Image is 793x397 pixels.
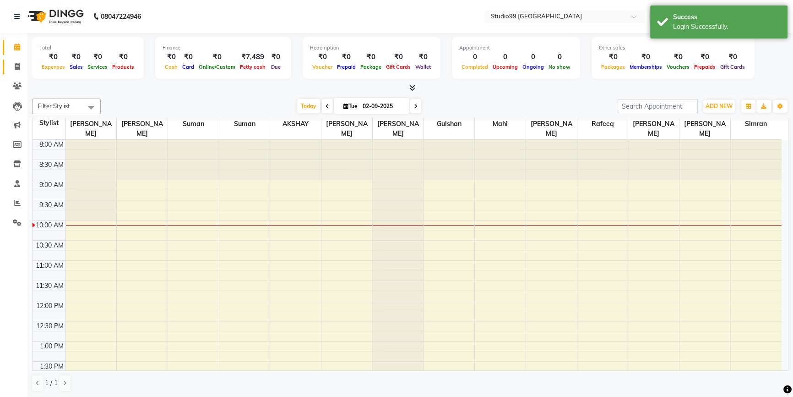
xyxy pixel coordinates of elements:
[238,64,268,70] span: Petty cash
[413,64,433,70] span: Wallet
[673,12,781,22] div: Success
[66,118,117,139] span: [PERSON_NAME]
[310,44,433,52] div: Redemption
[384,52,413,62] div: ₹0
[490,52,520,62] div: 0
[196,52,238,62] div: ₹0
[321,118,372,139] span: [PERSON_NAME]
[39,64,67,70] span: Expenses
[673,22,781,32] div: Login Successfully.
[577,118,628,130] span: Rafeeq
[384,64,413,70] span: Gift Cards
[718,64,747,70] span: Gift Cards
[627,64,664,70] span: Memberships
[360,99,406,113] input: 2025-09-02
[34,241,65,250] div: 10:30 AM
[45,378,58,388] span: 1 / 1
[270,118,321,130] span: AKSHAY
[180,64,196,70] span: Card
[627,52,664,62] div: ₹0
[679,118,730,139] span: [PERSON_NAME]
[706,103,733,110] span: ADD NEW
[196,64,238,70] span: Online/Custom
[34,221,65,230] div: 10:00 AM
[413,52,433,62] div: ₹0
[39,52,67,62] div: ₹0
[628,118,679,139] span: [PERSON_NAME]
[692,52,718,62] div: ₹0
[34,321,65,331] div: 12:30 PM
[163,64,180,70] span: Cash
[110,52,136,62] div: ₹0
[599,64,627,70] span: Packages
[238,52,268,62] div: ₹7,489
[67,52,85,62] div: ₹0
[490,64,520,70] span: Upcoming
[85,64,110,70] span: Services
[526,118,577,139] span: [PERSON_NAME]
[163,52,180,62] div: ₹0
[34,261,65,270] div: 11:00 AM
[180,52,196,62] div: ₹0
[459,64,490,70] span: Completed
[475,118,526,130] span: mahi
[269,64,283,70] span: Due
[85,52,110,62] div: ₹0
[310,52,335,62] div: ₹0
[310,64,335,70] span: Voucher
[268,52,284,62] div: ₹0
[358,52,384,62] div: ₹0
[38,140,65,149] div: 8:00 AM
[34,301,65,311] div: 12:00 PM
[618,99,698,113] input: Search Appointment
[67,64,85,70] span: Sales
[38,102,70,110] span: Filter Stylist
[424,118,474,130] span: Gulshan
[520,64,546,70] span: Ongoing
[459,44,573,52] div: Appointment
[731,118,782,130] span: Simran
[335,64,358,70] span: Prepaid
[168,118,219,130] span: Suman
[38,362,65,371] div: 1:30 PM
[664,64,692,70] span: Vouchers
[219,118,270,130] span: Suman
[335,52,358,62] div: ₹0
[38,160,65,170] div: 8:30 AM
[38,200,65,210] div: 9:30 AM
[546,52,573,62] div: 0
[101,4,141,29] b: 08047224946
[599,52,627,62] div: ₹0
[341,103,360,110] span: Tue
[297,99,320,113] span: Today
[34,281,65,291] div: 11:30 AM
[23,4,86,29] img: logo
[117,118,168,139] span: [PERSON_NAME]
[373,118,424,139] span: [PERSON_NAME]
[664,52,692,62] div: ₹0
[692,64,718,70] span: Prepaids
[38,180,65,190] div: 9:00 AM
[39,44,136,52] div: Total
[163,44,284,52] div: Finance
[718,52,747,62] div: ₹0
[33,118,65,128] div: Stylist
[520,52,546,62] div: 0
[38,342,65,351] div: 1:00 PM
[703,100,735,113] button: ADD NEW
[110,64,136,70] span: Products
[599,44,747,52] div: Other sales
[459,52,490,62] div: 0
[546,64,573,70] span: No show
[358,64,384,70] span: Package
